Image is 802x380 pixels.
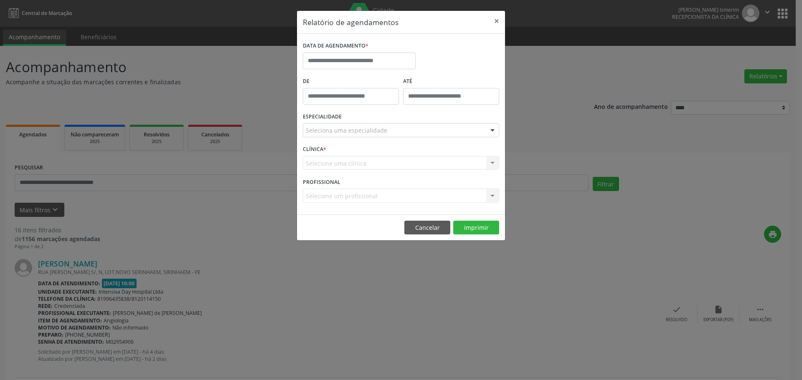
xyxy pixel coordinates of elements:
label: PROFISSIONAL [303,176,340,189]
label: CLÍNICA [303,143,326,156]
h5: Relatório de agendamentos [303,17,398,28]
span: Seleciona uma especialidade [306,126,387,135]
label: ESPECIALIDADE [303,111,342,123]
button: Cancelar [404,221,450,235]
label: ATÉ [403,75,499,88]
label: De [303,75,399,88]
button: Close [488,11,505,31]
button: Imprimir [453,221,499,235]
label: DATA DE AGENDAMENTO [303,40,368,53]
